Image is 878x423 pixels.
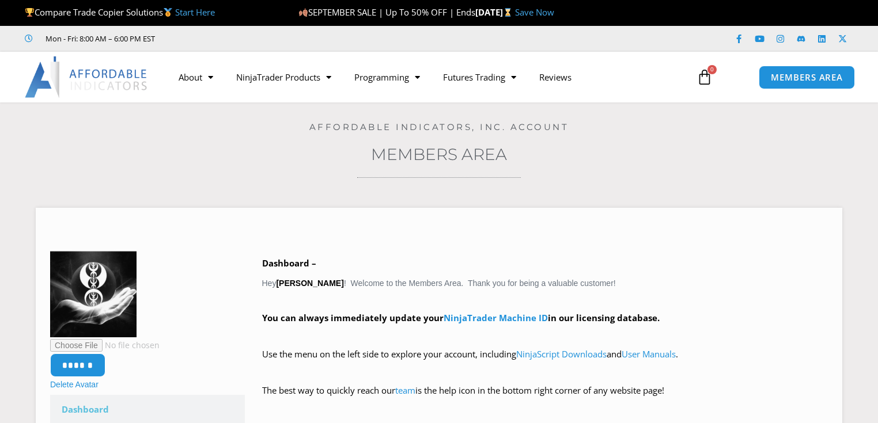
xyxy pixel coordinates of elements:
[164,8,172,17] img: 🥇
[276,279,343,288] strong: [PERSON_NAME]
[299,8,308,17] img: 🍂
[309,121,569,132] a: Affordable Indicators, Inc. Account
[622,348,676,360] a: User Manuals
[25,6,215,18] span: Compare Trade Copier Solutions
[50,251,137,337] img: The%20Ghost-150x150.png
[298,6,475,18] span: SEPTEMBER SALE | Up To 50% OFF | Ends
[43,32,155,45] span: Mon - Fri: 8:00 AM – 6:00 PM EST
[262,257,316,269] b: Dashboard –
[395,384,415,396] a: team
[432,64,528,90] a: Futures Trading
[262,312,660,323] strong: You can always immediately update your in our licensing database.
[50,380,99,389] a: Delete Avatar
[759,66,855,89] a: MEMBERS AREA
[167,64,685,90] nav: Menu
[444,312,548,323] a: NinjaTrader Machine ID
[262,346,828,379] p: Use the menu on the left side to explore your account, including and .
[167,64,225,90] a: About
[343,64,432,90] a: Programming
[371,144,507,164] a: Members Area
[175,6,215,18] a: Start Here
[771,73,843,82] span: MEMBERS AREA
[528,64,583,90] a: Reviews
[707,65,717,74] span: 0
[262,256,828,415] div: Hey ! Welcome to the Members Area. Thank you for being a valuable customer!
[475,6,515,18] strong: [DATE]
[225,64,343,90] a: NinjaTrader Products
[25,56,149,98] img: LogoAI | Affordable Indicators – NinjaTrader
[679,60,730,94] a: 0
[262,383,828,415] p: The best way to quickly reach our is the help icon in the bottom right corner of any website page!
[515,6,554,18] a: Save Now
[516,348,607,360] a: NinjaScript Downloads
[504,8,512,17] img: ⌛
[25,8,34,17] img: 🏆
[171,33,344,44] iframe: Customer reviews powered by Trustpilot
